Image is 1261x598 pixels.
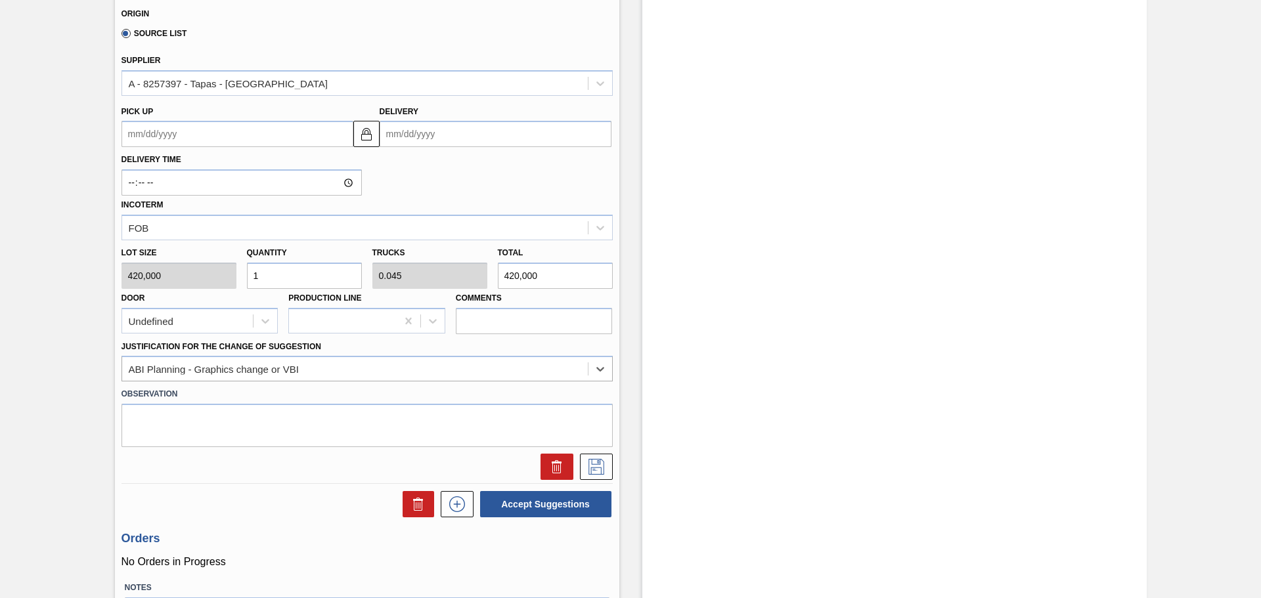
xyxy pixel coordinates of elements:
[122,107,154,116] label: Pick up
[122,532,613,545] h3: Orders
[573,454,613,480] div: Save Suggestion
[498,248,523,257] label: Total
[129,77,328,89] div: A - 8257397 - Tapas - [GEOGRAPHIC_DATA]
[122,244,236,263] label: Lot size
[122,342,321,351] label: Justification for the Change of Suggestion
[125,578,609,597] label: Notes
[129,222,149,233] div: FOB
[474,490,613,519] div: Accept Suggestions
[122,29,187,38] label: Source List
[396,491,434,517] div: Delete Suggestions
[129,315,173,326] div: Undefined
[353,121,380,147] button: locked
[247,248,287,257] label: Quantity
[534,454,573,480] div: Delete Suggestion
[480,491,611,517] button: Accept Suggestions
[129,364,299,375] div: ABI Planning - Graphics change or VBI
[288,293,361,303] label: Production Line
[122,150,362,169] label: Delivery Time
[122,56,161,65] label: Supplier
[359,126,374,142] img: locked
[122,200,164,209] label: Incoterm
[122,385,613,404] label: Observation
[122,293,145,303] label: Door
[122,9,150,18] label: Origin
[122,121,353,147] input: mm/dd/yyyy
[372,248,405,257] label: Trucks
[456,289,613,308] label: Comments
[380,107,419,116] label: Delivery
[380,121,611,147] input: mm/dd/yyyy
[122,556,613,568] p: No Orders in Progress
[434,491,474,517] div: New suggestion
